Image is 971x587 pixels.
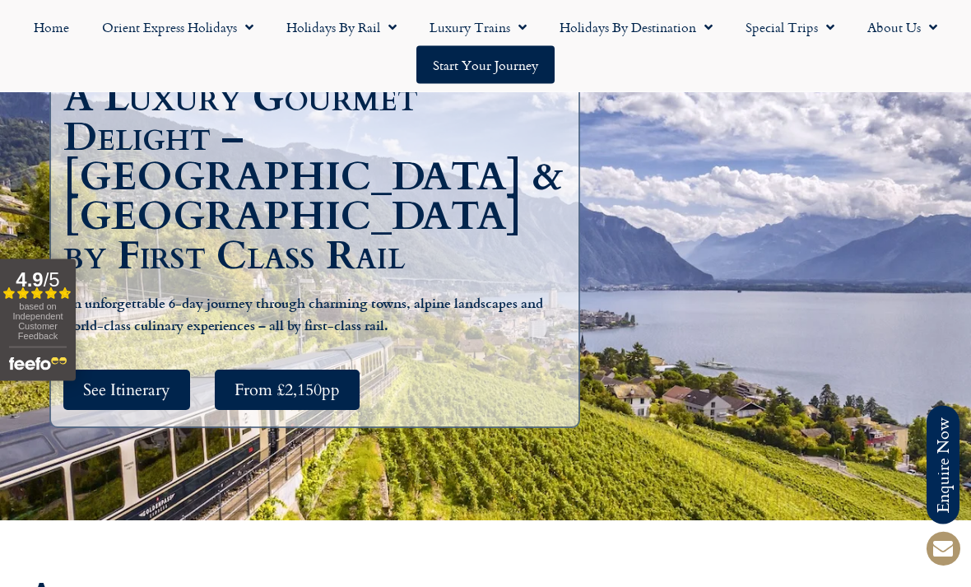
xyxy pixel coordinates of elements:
[63,294,543,336] b: An unforgettable 6-day journey through charming towns, alpine landscapes and world-class culinary...
[8,8,963,84] nav: Menu
[413,8,543,46] a: Luxury Trains
[63,370,190,411] a: See Itinerary
[86,8,270,46] a: Orient Express Holidays
[63,79,574,277] h1: A Luxury Gourmet Delight – [GEOGRAPHIC_DATA] & [GEOGRAPHIC_DATA] by First Class Rail
[215,370,360,411] a: From £2,150pp
[543,8,729,46] a: Holidays by Destination
[83,380,170,401] span: See Itinerary
[851,8,954,46] a: About Us
[416,46,555,84] a: Start your Journey
[729,8,851,46] a: Special Trips
[270,8,413,46] a: Holidays by Rail
[235,380,340,401] span: From £2,150pp
[17,8,86,46] a: Home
